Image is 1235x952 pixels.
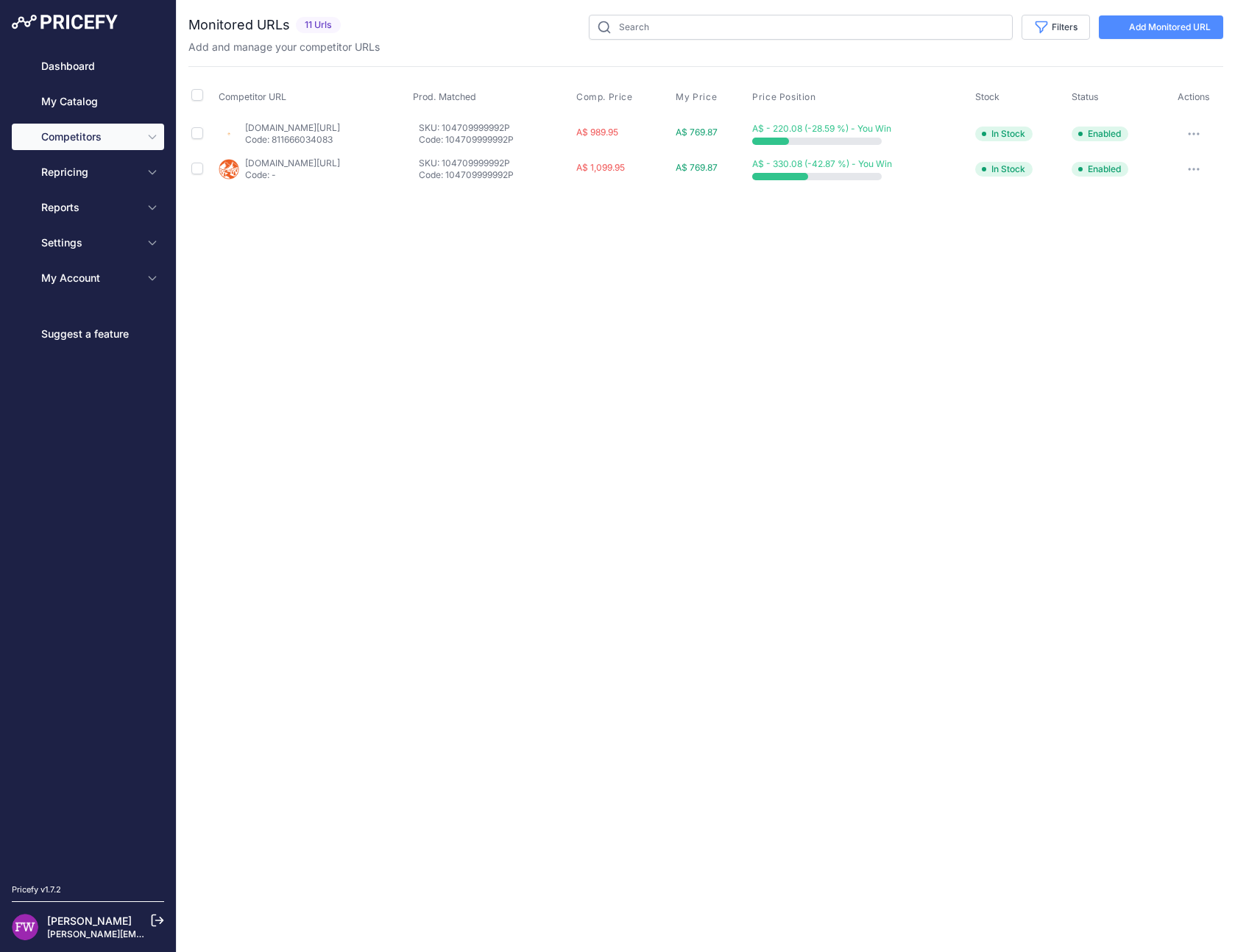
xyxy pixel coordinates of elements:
[188,15,290,35] h2: Monitored URLs
[12,88,164,115] a: My Catalog
[245,157,340,168] a: [DOMAIN_NAME][URL]
[41,165,138,180] span: Repricing
[576,91,633,103] span: Comp. Price
[676,91,720,103] button: My Price
[419,134,570,146] p: Code: 104709999992P
[676,127,718,138] span: A$ 769.87
[47,914,132,927] a: [PERSON_NAME]
[676,91,717,103] span: My Price
[975,127,1033,141] span: In Stock
[576,127,618,138] span: A$ 989.95
[576,162,625,173] span: A$ 1,099.95
[245,122,340,133] a: [DOMAIN_NAME][URL]
[41,271,138,285] span: My Account
[47,928,274,939] a: [PERSON_NAME][EMAIL_ADDRESS][DOMAIN_NAME]
[419,122,570,134] p: SKU: 104709999992P
[419,169,570,181] p: Code: 104709999992P
[12,884,61,896] div: Pricefy v1.7.2
[413,91,476,102] span: Prod. Matched
[576,91,636,103] button: Comp. Price
[41,200,138,215] span: Reports
[296,17,341,34] span: 11 Urls
[1022,15,1090,40] button: Filters
[1072,162,1128,177] span: Enabled
[1072,91,1099,102] span: Status
[12,194,164,221] button: Reports
[589,15,1013,40] input: Search
[419,157,570,169] p: SKU: 104709999992P
[245,169,340,181] p: Code: -
[752,91,818,103] button: Price Position
[12,230,164,256] button: Settings
[41,129,138,144] span: Competitors
[12,15,118,29] img: Pricefy Logo
[975,162,1033,177] span: In Stock
[12,124,164,150] button: Competitors
[676,162,718,173] span: A$ 769.87
[752,123,891,134] span: A$ - 220.08 (-28.59 %) - You Win
[12,265,164,291] button: My Account
[245,134,340,146] p: Code: 811666034083
[975,91,999,102] span: Stock
[12,53,164,79] a: Dashboard
[1072,127,1128,141] span: Enabled
[12,159,164,185] button: Repricing
[12,321,164,347] a: Suggest a feature
[12,53,164,866] nav: Sidebar
[1099,15,1223,39] a: Add Monitored URL
[752,91,815,103] span: Price Position
[219,91,286,102] span: Competitor URL
[41,235,138,250] span: Settings
[188,40,380,54] p: Add and manage your competitor URLs
[752,158,892,169] span: A$ - 330.08 (-42.87 %) - You Win
[1178,91,1210,102] span: Actions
